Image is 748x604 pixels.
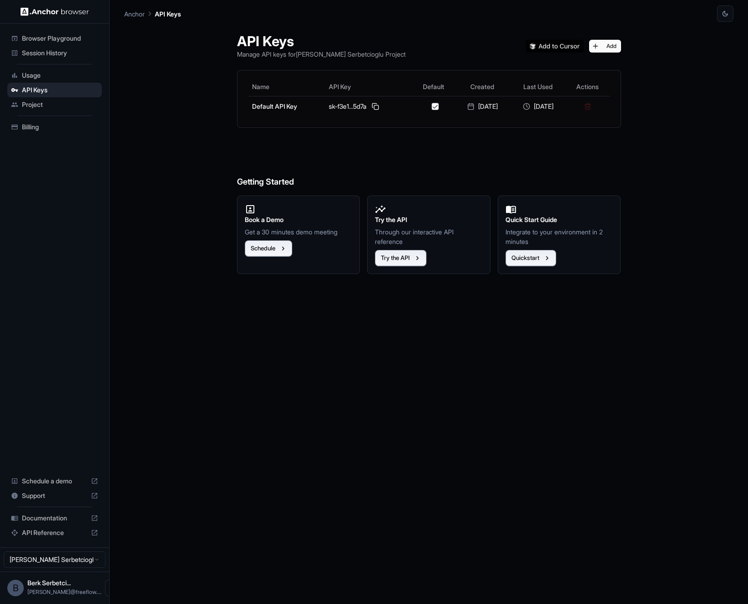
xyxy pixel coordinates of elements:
span: Billing [22,122,98,132]
th: Actions [566,78,609,96]
div: Project [7,97,102,112]
p: Integrate to your environment in 2 minutes [506,227,613,246]
p: Manage API keys for [PERSON_NAME] Serbetcioglu Project [237,49,406,59]
div: sk-f3e1...5d7a [329,101,409,112]
button: Quickstart [506,250,556,266]
th: Default [412,78,454,96]
h2: Quick Start Guide [506,215,613,225]
div: API Reference [7,525,102,540]
span: API Keys [22,85,98,95]
h2: Try the API [375,215,483,225]
p: API Keys [155,9,181,19]
span: Schedule a demo [22,477,87,486]
img: Add anchorbrowser MCP server to Cursor [526,40,584,53]
td: Default API Key [248,96,326,117]
span: Session History [22,48,98,58]
div: Schedule a demo [7,474,102,488]
span: Documentation [22,514,87,523]
button: Copy API key [370,101,381,112]
div: [DATE] [514,102,562,111]
div: API Keys [7,83,102,97]
nav: breadcrumb [124,9,181,19]
span: berk@freeflow.dev [27,588,101,595]
h1: API Keys [237,33,406,49]
div: Usage [7,68,102,83]
span: Support [22,491,87,500]
button: Open menu [105,580,121,596]
div: B [7,580,24,596]
th: Name [248,78,326,96]
th: API Key [325,78,412,96]
button: Schedule [245,240,292,257]
button: Add [589,40,621,53]
span: Berk Serbetcioglu [27,579,71,587]
p: Get a 30 minutes demo meeting [245,227,353,237]
span: API Reference [22,528,87,537]
button: Try the API [375,250,427,266]
h6: Getting Started [237,139,621,189]
span: Project [22,100,98,109]
th: Created [454,78,510,96]
h2: Book a Demo [245,215,353,225]
p: Through our interactive API reference [375,227,483,246]
img: Anchor Logo [21,7,89,16]
span: Browser Playground [22,34,98,43]
div: Billing [7,120,102,134]
div: Support [7,488,102,503]
div: Session History [7,46,102,60]
div: Documentation [7,511,102,525]
div: Browser Playground [7,31,102,46]
p: Anchor [124,9,145,19]
div: [DATE] [458,102,506,111]
span: Usage [22,71,98,80]
th: Last Used [510,78,566,96]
